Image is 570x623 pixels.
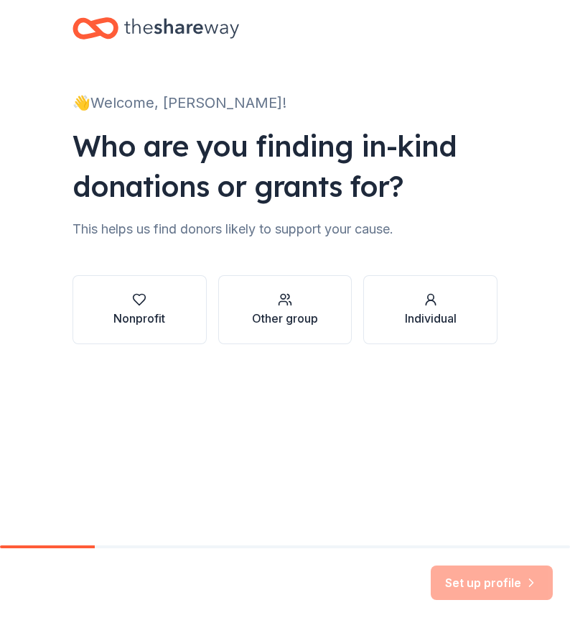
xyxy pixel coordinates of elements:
[113,310,165,327] div: Nonprofit
[73,218,497,241] div: This helps us find donors likely to support your cause.
[363,275,497,344] button: Individual
[73,126,497,206] div: Who are you finding in-kind donations or grants for?
[405,310,457,327] div: Individual
[73,91,497,114] div: 👋 Welcome, [PERSON_NAME]!
[252,310,318,327] div: Other group
[218,275,352,344] button: Other group
[73,275,207,344] button: Nonprofit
